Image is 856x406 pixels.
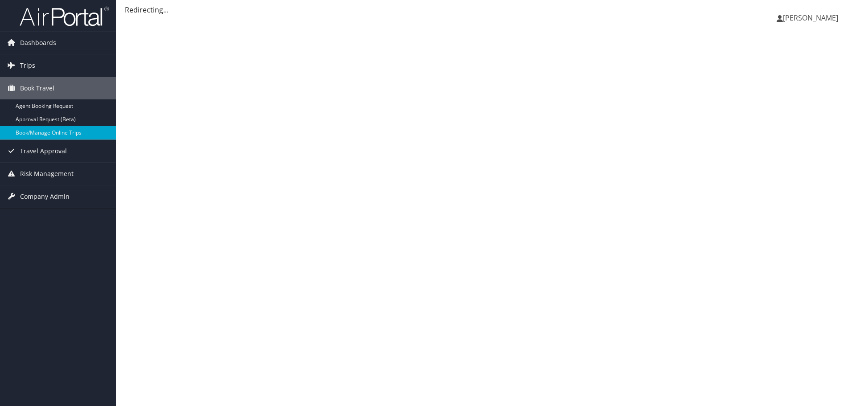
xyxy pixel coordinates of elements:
[20,163,74,185] span: Risk Management
[125,4,847,15] div: Redirecting...
[20,6,109,27] img: airportal-logo.png
[20,32,56,54] span: Dashboards
[20,140,67,162] span: Travel Approval
[777,4,847,31] a: [PERSON_NAME]
[20,185,70,208] span: Company Admin
[20,77,54,99] span: Book Travel
[783,13,838,23] span: [PERSON_NAME]
[20,54,35,77] span: Trips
